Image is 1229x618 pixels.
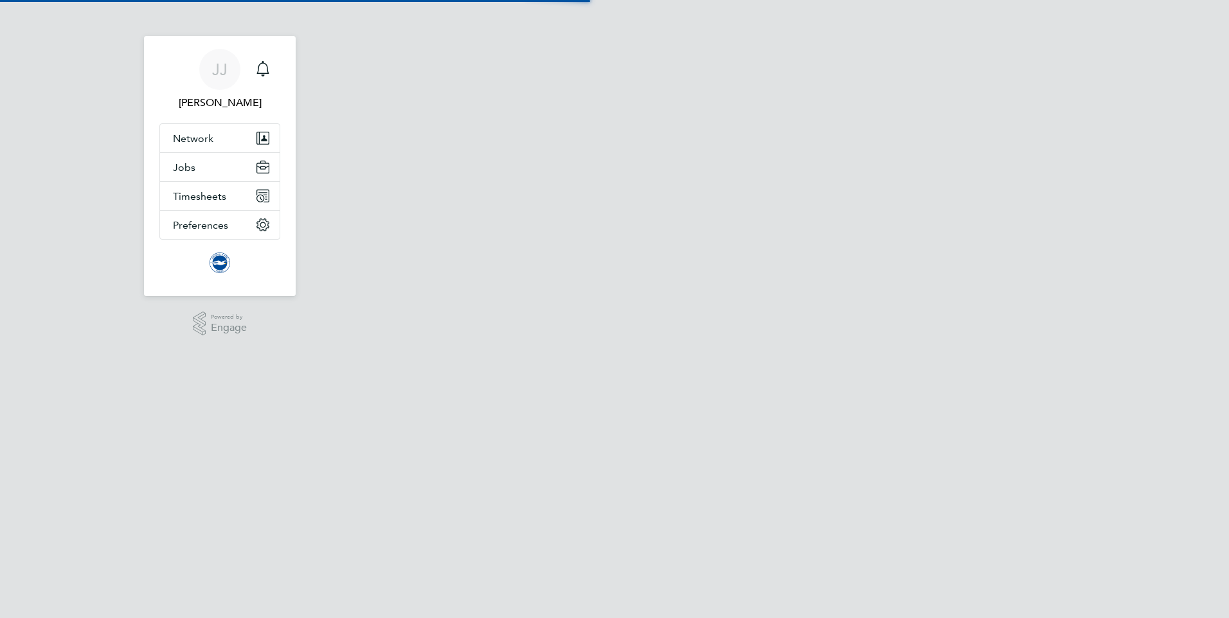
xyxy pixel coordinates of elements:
[193,312,247,336] a: Powered byEngage
[144,36,296,296] nav: Main navigation
[159,252,280,273] a: Go to home page
[173,190,226,202] span: Timesheets
[159,49,280,110] a: JJ[PERSON_NAME]
[211,322,247,333] span: Engage
[211,312,247,322] span: Powered by
[173,132,213,145] span: Network
[173,161,195,173] span: Jobs
[160,124,280,152] button: Network
[159,95,280,110] span: Jack Joyce
[210,252,230,273] img: brightonandhovealbion-logo-retina.png
[160,182,280,210] button: Timesheets
[212,61,228,78] span: JJ
[173,219,228,231] span: Preferences
[160,153,280,181] button: Jobs
[160,211,280,239] button: Preferences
